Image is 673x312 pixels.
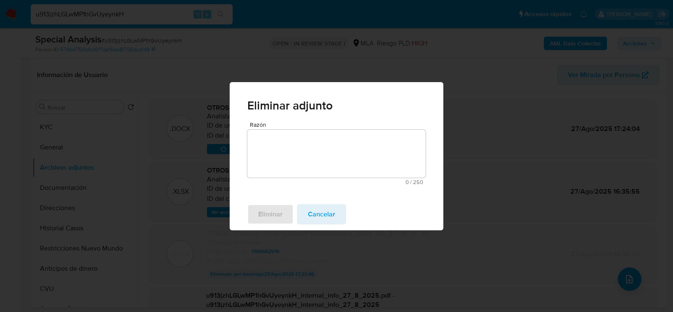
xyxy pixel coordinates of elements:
[297,204,346,224] button: cancel.action
[250,122,428,128] span: Razón
[250,179,423,185] span: Máximo 250 caracteres
[308,205,335,224] span: Cancelar
[247,130,426,178] textarea: Razón
[230,82,443,230] div: Eliminar adjunto
[247,100,426,112] span: Eliminar adjunto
